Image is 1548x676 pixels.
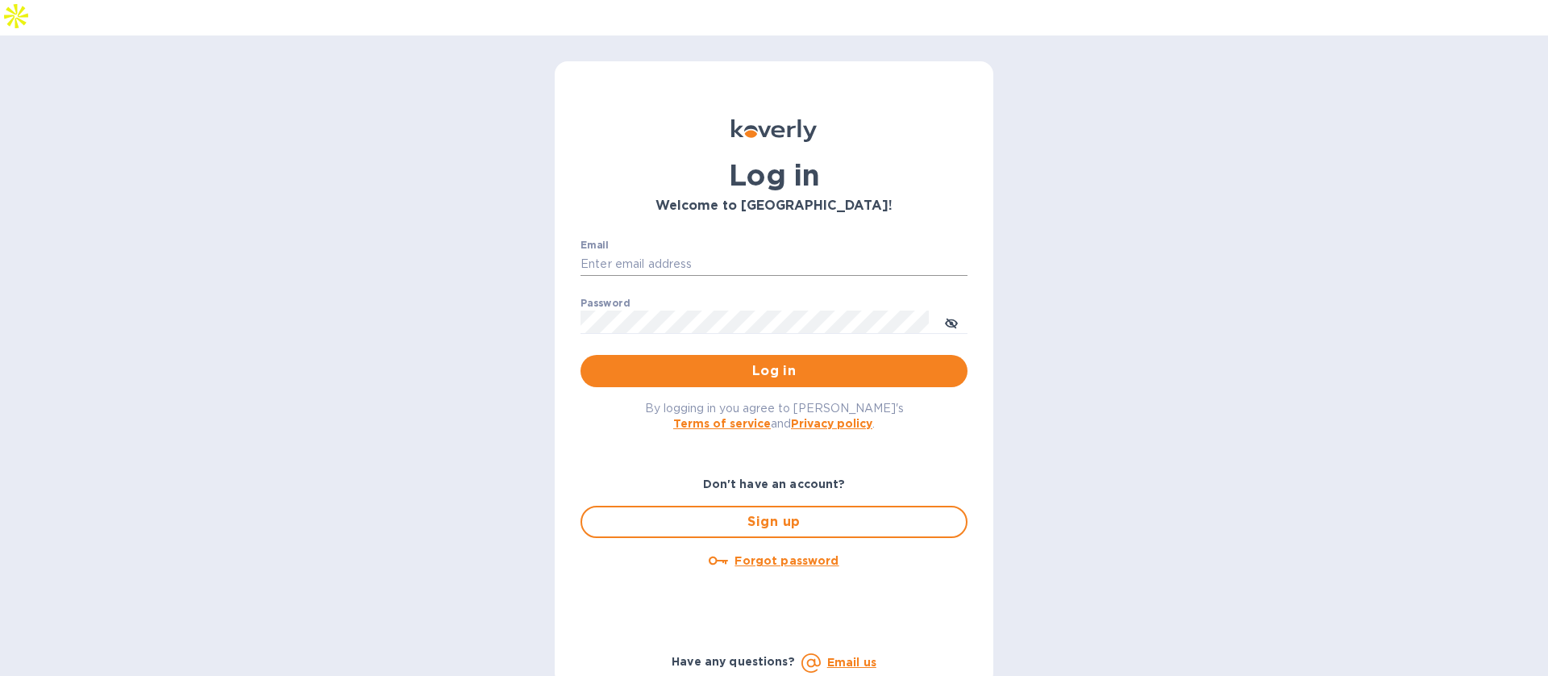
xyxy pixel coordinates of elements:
[595,512,953,532] span: Sign up
[734,554,838,567] u: Forgot password
[580,506,967,538] button: Sign up
[672,655,795,668] b: Have any questions?
[731,119,817,142] img: Koverly
[593,361,955,381] span: Log in
[827,656,876,669] a: Email us
[703,478,846,490] b: Don't have an account?
[580,240,609,250] label: Email
[580,158,967,192] h1: Log in
[791,417,872,430] a: Privacy policy
[673,417,771,430] a: Terms of service
[580,252,967,277] input: Enter email address
[580,298,630,308] label: Password
[935,306,967,338] button: toggle password visibility
[645,402,904,430] span: By logging in you agree to [PERSON_NAME]'s and .
[580,355,967,387] button: Log in
[580,198,967,214] h3: Welcome to [GEOGRAPHIC_DATA]!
